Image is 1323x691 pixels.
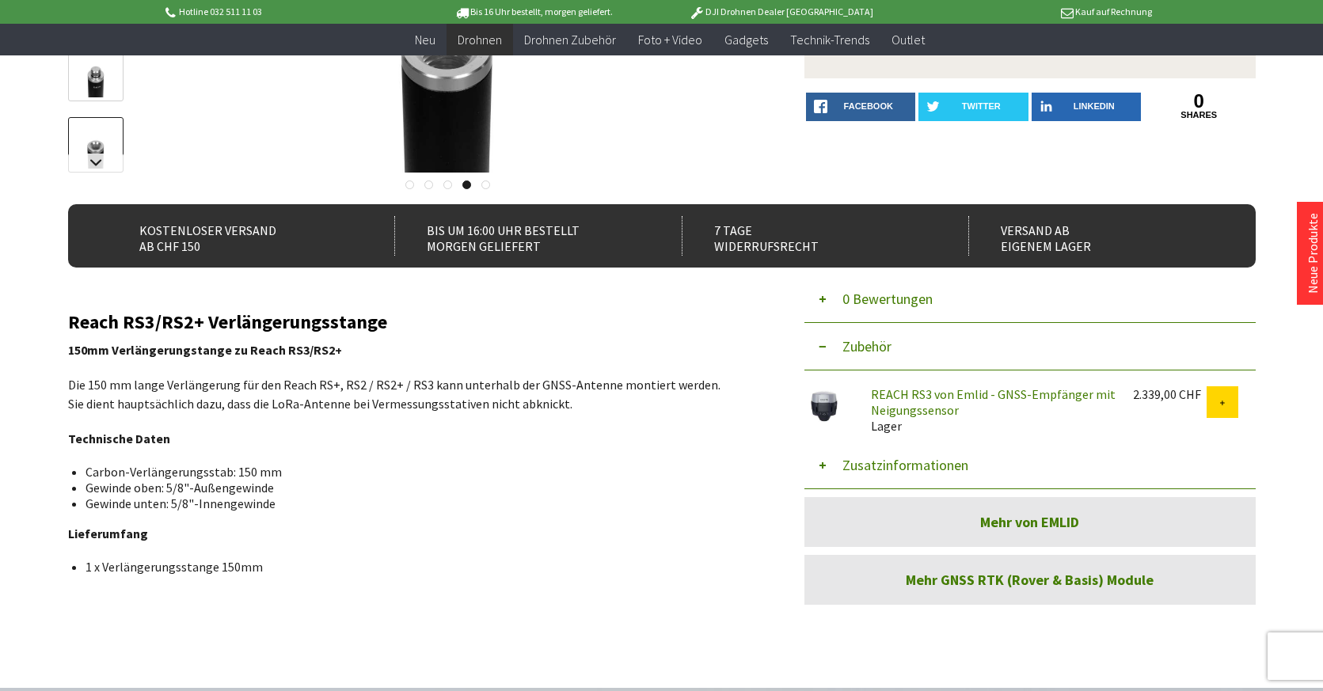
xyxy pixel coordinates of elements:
[1133,386,1207,402] div: 2.339,00 CHF
[858,386,1120,434] div: Lager
[68,342,342,358] strong: 150mm Verlängerungstange zu Reach RS3/RS2+
[918,93,1028,121] a: twitter
[892,32,925,47] span: Outlet
[804,442,1256,489] button: Zusatzinformationen
[1305,213,1321,294] a: Neue Produkte
[513,24,627,56] a: Drohnen Zubehör
[880,24,936,56] a: Outlet
[804,323,1256,370] button: Zubehör
[804,386,844,426] img: REACH RS3 von Emlid - GNSS-Empfänger mit Neigungssensor
[1144,93,1254,110] a: 0
[404,24,447,56] a: Neu
[804,497,1256,547] a: Mehr von EMLID
[68,526,148,541] strong: Lieferumfang
[86,480,744,495] li: Gewinde oben: 5/8"-Außengewinde
[86,495,744,511] li: Gewinde unten: 5/8"-Innengewinde
[962,101,1001,111] span: twitter
[905,2,1152,21] p: Kauf auf Rechnung
[1144,110,1254,120] a: shares
[779,24,880,56] a: Technik-Trends
[163,2,410,21] p: Hotline 032 511 11 03
[524,32,616,47] span: Drohnen Zubehör
[86,464,744,480] li: Carbon-Verlängerungsstab: 150 mm
[1032,93,1142,121] a: LinkedIn
[804,555,1256,605] a: Mehr GNSS RTK (Rover & Basis) Module
[657,2,904,21] p: DJI Drohnen Dealer [GEOGRAPHIC_DATA]
[394,216,647,256] div: Bis um 16:00 Uhr bestellt Morgen geliefert
[682,216,934,256] div: 7 Tage Widerrufsrecht
[844,101,893,111] span: facebook
[447,24,513,56] a: Drohnen
[790,32,869,47] span: Technik-Trends
[804,275,1256,323] button: 0 Bewertungen
[871,386,1116,418] a: REACH RS3 von Emlid - GNSS-Empfänger mit Neigungssensor
[627,24,713,56] a: Foto + Video
[724,32,768,47] span: Gadgets
[410,2,657,21] p: Bis 16 Uhr bestellt, morgen geliefert.
[86,559,744,575] li: 1 x Verlängerungsstange 150mm
[638,32,702,47] span: Foto + Video
[415,32,435,47] span: Neu
[1074,101,1115,111] span: LinkedIn
[68,431,170,446] strong: Technische Daten
[713,24,779,56] a: Gadgets
[458,32,502,47] span: Drohnen
[806,93,916,121] a: facebook
[68,312,757,332] h2: Reach RS3/RS2+ Verlängerungsstange
[68,375,757,413] p: Die 150 mm lange Verlängerung für den Reach RS+, RS2 / RS2+ / RS3 kann unterhalb der GNSS-Antenne...
[108,216,360,256] div: Kostenloser Versand ab CHF 150
[968,216,1221,256] div: Versand ab eigenem Lager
